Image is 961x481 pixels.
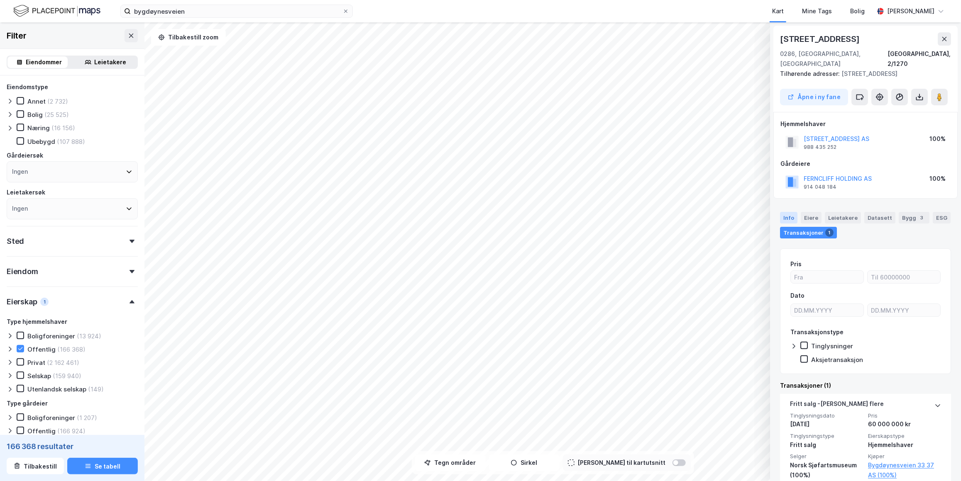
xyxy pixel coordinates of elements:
[929,134,946,144] div: 100%
[790,399,884,412] div: Fritt salg - [PERSON_NAME] flere
[489,454,560,471] button: Sirkel
[811,342,853,350] div: Tinglysninger
[7,151,43,160] div: Gårdeiersøk
[7,317,67,327] div: Type hjemmelshaver
[77,332,101,340] div: (13 924)
[95,57,127,67] div: Leietakere
[868,304,940,316] input: DD.MM.YYYY
[868,412,941,419] span: Pris
[790,460,863,480] div: Norsk Sjøfartsmuseum (100%)
[780,159,951,169] div: Gårdeiere
[131,5,342,17] input: Søk på adresse, matrikkel, gårdeiere, leietakere eller personer
[790,440,863,450] div: Fritt salg
[791,304,863,316] input: DD.MM.YYYY
[12,167,28,177] div: Ingen
[804,184,836,190] div: 914 048 184
[67,458,138,474] button: Se tabell
[790,432,863,440] span: Tinglysningstype
[850,6,865,16] div: Bolig
[27,385,86,393] div: Utenlandsk selskap
[780,70,841,77] span: Tilhørende adresser:
[780,49,888,69] div: 0286, [GEOGRAPHIC_DATA], [GEOGRAPHIC_DATA]
[12,204,28,214] div: Ingen
[27,359,45,367] div: Privat
[780,32,861,46] div: [STREET_ADDRESS]
[27,427,56,435] div: Offentlig
[864,212,895,223] div: Datasett
[868,271,940,283] input: Til 60000000
[780,212,797,223] div: Info
[933,212,951,223] div: ESG
[790,327,844,337] div: Transaksjonstype
[918,214,926,222] div: 3
[27,138,55,146] div: Ubebygd
[780,227,837,238] div: Transaksjoner
[780,381,951,391] div: Transaksjoner (1)
[7,187,45,197] div: Leietakersøk
[790,259,802,269] div: Pris
[47,359,79,367] div: (2 162 461)
[7,267,38,277] div: Eiendom
[7,297,37,307] div: Eierskap
[825,212,861,223] div: Leietakere
[57,427,86,435] div: (166 924)
[899,212,929,223] div: Bygg
[790,453,863,460] span: Selger
[7,398,48,408] div: Type gårdeier
[57,138,85,146] div: (107 888)
[51,124,75,132] div: (16 156)
[791,271,863,283] input: Fra
[7,236,24,246] div: Sted
[790,419,863,429] div: [DATE]
[151,29,226,46] button: Tilbakestill zoom
[772,6,784,16] div: Kart
[77,414,97,422] div: (1 207)
[40,298,49,306] div: 1
[415,454,486,471] button: Tegn områder
[811,356,863,364] div: Aksjetransaksjon
[7,458,64,474] button: Tilbakestill
[27,332,75,340] div: Boligforeninger
[27,124,50,132] div: Næring
[868,453,941,460] span: Kjøper
[804,144,836,151] div: 988 435 252
[27,97,46,105] div: Annet
[27,414,75,422] div: Boligforeninger
[7,29,27,42] div: Filter
[801,212,822,223] div: Eiere
[88,385,104,393] div: (149)
[825,228,834,237] div: 1
[780,89,848,105] button: Åpne i ny fane
[929,174,946,184] div: 100%
[578,458,666,468] div: [PERSON_NAME] til kartutsnitt
[868,460,941,480] a: Bygdøynesveien 33 37 AS (100%)
[27,111,43,119] div: Bolig
[887,6,934,16] div: [PERSON_NAME]
[888,49,951,69] div: [GEOGRAPHIC_DATA], 2/1270
[919,441,961,481] iframe: Chat Widget
[790,291,805,301] div: Dato
[790,412,863,419] span: Tinglysningsdato
[780,119,951,129] div: Hjemmelshaver
[26,57,62,67] div: Eiendommer
[919,441,961,481] div: Kontrollprogram for chat
[27,372,51,380] div: Selskap
[868,419,941,429] div: 60 000 000 kr
[7,441,138,451] div: 166 368 resultater
[868,432,941,440] span: Eierskapstype
[7,82,48,92] div: Eiendomstype
[868,440,941,450] div: Hjemmelshaver
[27,345,56,353] div: Offentlig
[13,4,100,18] img: logo.f888ab2527a4732fd821a326f86c7f29.svg
[780,69,944,79] div: [STREET_ADDRESS]
[47,97,68,105] div: (2 732)
[802,6,832,16] div: Mine Tags
[57,345,86,353] div: (166 368)
[44,111,69,119] div: (25 525)
[53,372,81,380] div: (159 940)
